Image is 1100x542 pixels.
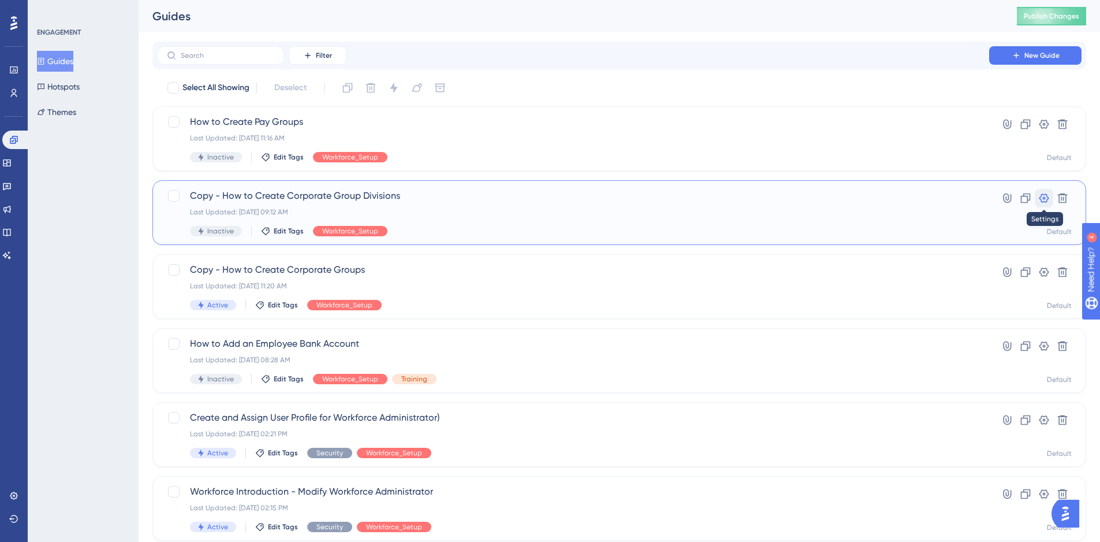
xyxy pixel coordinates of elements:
[190,503,956,513] div: Last Updated: [DATE] 02:15 PM
[207,374,234,384] span: Inactive
[289,46,346,65] button: Filter
[274,153,304,162] span: Edit Tags
[316,522,343,532] span: Security
[190,207,956,217] div: Last Updated: [DATE] 09:12 AM
[207,448,228,458] span: Active
[366,448,422,458] span: Workforce_Setup
[255,300,298,310] button: Edit Tags
[322,153,378,162] span: Workforce_Setup
[190,281,956,291] div: Last Updated: [DATE] 11:20 AM
[190,133,956,143] div: Last Updated: [DATE] 11:16 AM
[207,300,228,310] span: Active
[1047,523,1072,532] div: Default
[261,153,304,162] button: Edit Tags
[401,374,427,384] span: Training
[316,448,343,458] span: Security
[322,374,378,384] span: Workforce_Setup
[261,374,304,384] button: Edit Tags
[37,51,73,72] button: Guides
[316,300,372,310] span: Workforce_Setup
[322,227,378,236] span: Workforce_Setup
[366,522,422,532] span: Workforce_Setup
[152,8,988,24] div: Guides
[190,411,956,425] span: Create and Assign User Profile for Workforce Administrator)
[1024,12,1079,21] span: Publish Changes
[207,227,234,236] span: Inactive
[268,300,298,310] span: Edit Tags
[268,522,298,532] span: Edit Tags
[261,227,304,236] button: Edit Tags
[1047,375,1072,384] div: Default
[181,51,274,60] input: Search
[255,448,298,458] button: Edit Tags
[190,115,956,129] span: How to Create Pay Groups
[190,337,956,351] span: How to Add an Employee Bank Account
[27,3,72,17] span: Need Help?
[1051,496,1086,531] iframe: UserGuiding AI Assistant Launcher
[1024,51,1060,60] span: New Guide
[37,102,76,122] button: Themes
[190,429,956,439] div: Last Updated: [DATE] 02:21 PM
[190,189,956,203] span: Copy - How to Create Corporate Group Divisions
[264,77,317,98] button: Deselect
[37,76,80,97] button: Hotspots
[255,522,298,532] button: Edit Tags
[274,227,304,236] span: Edit Tags
[1047,301,1072,310] div: Default
[1047,449,1072,458] div: Default
[37,28,81,37] div: ENGAGEMENT
[80,6,84,15] div: 4
[274,81,307,95] span: Deselect
[190,263,956,277] span: Copy - How to Create Corporate Groups
[207,522,228,532] span: Active
[989,46,1082,65] button: New Guide
[274,374,304,384] span: Edit Tags
[182,81,249,95] span: Select All Showing
[190,355,956,365] div: Last Updated: [DATE] 08:28 AM
[268,448,298,458] span: Edit Tags
[1047,227,1072,236] div: Default
[316,51,332,60] span: Filter
[190,485,956,499] span: Workforce Introduction - Modify Workforce Administrator
[207,153,234,162] span: Inactive
[1047,153,1072,162] div: Default
[1017,7,1086,25] button: Publish Changes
